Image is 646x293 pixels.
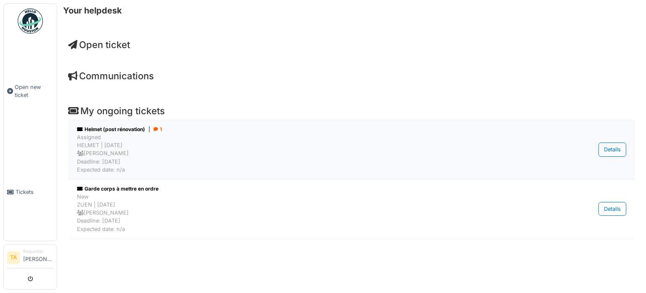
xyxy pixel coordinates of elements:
[77,126,539,133] div: Helmet (post rénovation)
[598,142,626,156] div: Details
[154,126,162,133] div: 1
[148,126,150,133] span: |
[75,183,628,235] a: Garde corps à mettre en ordre NewZUEN | [DATE] [PERSON_NAME]Deadline: [DATE]Expected date: n/a De...
[23,248,53,266] li: [PERSON_NAME]
[77,185,539,193] div: Garde corps à mettre en ordre
[23,248,53,255] div: Requester
[4,38,57,144] a: Open new ticket
[18,8,43,34] img: Badge_color-CXgf-gQk.svg
[63,5,122,16] h6: Your helpdesk
[68,105,635,116] h4: My ongoing tickets
[68,39,130,50] a: Open ticket
[15,83,53,99] span: Open new ticket
[77,133,539,174] div: Assigned HELMET | [DATE] [PERSON_NAME] Deadline: [DATE] Expected date: n/a
[16,188,53,196] span: Tickets
[7,251,20,264] li: TA
[77,193,539,233] div: New ZUEN | [DATE] [PERSON_NAME] Deadline: [DATE] Expected date: n/a
[598,202,626,216] div: Details
[7,248,53,269] a: TA Requester[PERSON_NAME]
[68,70,635,81] h4: Communications
[4,144,57,241] a: Tickets
[75,124,628,176] a: Helmet (post rénovation)| 1 AssignedHELMET | [DATE] [PERSON_NAME]Deadline: [DATE]Expected date: n...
